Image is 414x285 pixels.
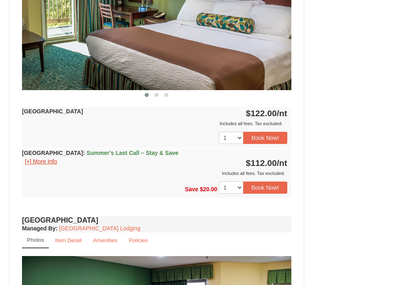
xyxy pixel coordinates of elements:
span: Managed By [22,225,55,232]
strong: : [22,225,57,232]
span: $112.00 [246,158,277,168]
span: /nt [277,158,287,168]
button: Book Now! [243,132,287,144]
div: Includes all fees. Tax excluded. [22,169,287,177]
span: /nt [277,108,287,118]
strong: $122.00 [246,108,287,118]
a: Item Detail [50,232,87,248]
span: : [83,150,85,156]
h4: [GEOGRAPHIC_DATA] [22,216,291,224]
small: Amenities [93,237,117,243]
div: Includes all fees. Tax excluded. [22,119,287,128]
small: Photos [27,237,44,243]
span: $20.00 [200,186,217,192]
button: [+] More Info [22,157,60,166]
small: Item Detail [55,237,81,243]
a: Photos [22,232,49,248]
a: Policies [123,232,153,248]
strong: [GEOGRAPHIC_DATA] [22,108,83,115]
strong: [GEOGRAPHIC_DATA] [22,150,178,156]
button: Book Now! [243,181,287,194]
span: Save [185,186,198,192]
span: Summer’s Last Call – Stay & Save [86,150,178,156]
a: Amenities [88,232,123,248]
small: Policies [129,237,148,243]
a: [GEOGRAPHIC_DATA] Lodging [59,225,140,232]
